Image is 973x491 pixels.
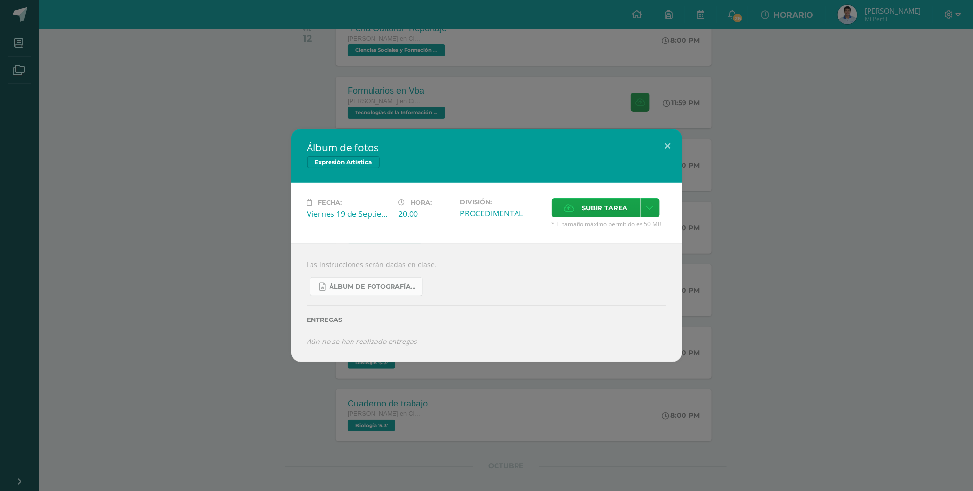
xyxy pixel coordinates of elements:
span: Expresión Artística [307,156,380,168]
span: * El tamaño máximo permitido es 50 MB [552,220,666,228]
span: Álbum de Fotografías 5o..docx [330,283,417,291]
span: Hora: [411,199,432,206]
div: PROCEDIMENTAL [460,208,544,219]
i: Aún no se han realizado entregas [307,337,417,346]
div: Viernes 19 de Septiembre [307,209,391,219]
div: Las instrucciones serán dadas en clase. [291,244,682,362]
label: Entregas [307,316,666,323]
div: 20:00 [399,209,452,219]
a: Álbum de Fotografías 5o..docx [310,277,423,296]
span: Fecha: [318,199,342,206]
label: División: [460,198,544,206]
h2: Álbum de fotos [307,141,666,154]
button: Close (Esc) [654,129,682,162]
span: Subir tarea [582,199,628,217]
